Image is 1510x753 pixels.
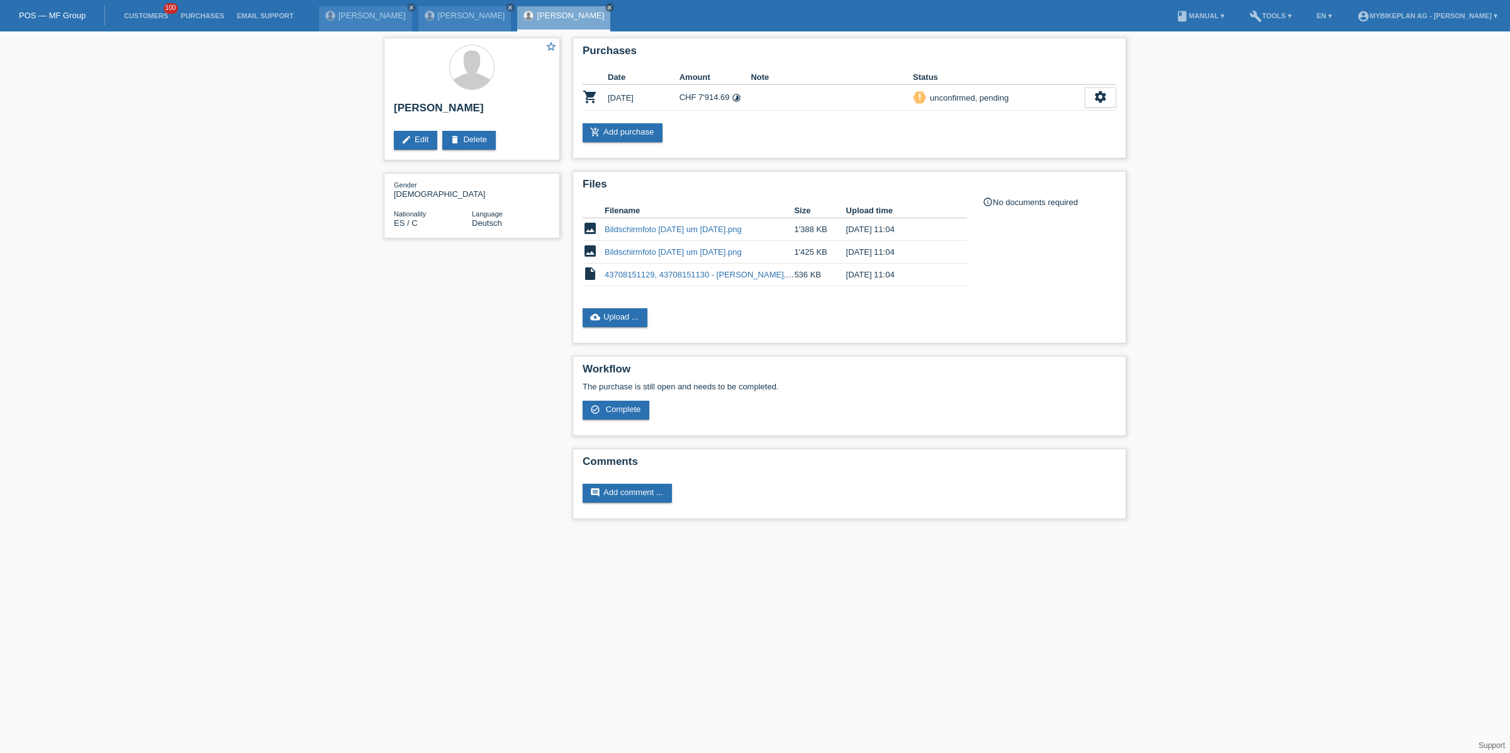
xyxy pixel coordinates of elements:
h2: Comments [583,455,1116,474]
span: Deutsch [472,218,502,228]
a: Purchases [174,12,230,20]
span: Complete [606,404,641,414]
td: 1'388 KB [794,218,846,241]
th: Note [751,70,913,85]
span: Language [472,210,503,218]
td: CHF 7'914.69 [679,85,751,111]
a: [PERSON_NAME] [537,11,604,20]
a: deleteDelete [442,131,496,150]
span: Gender [394,181,417,189]
i: close [607,4,613,11]
i: build [1250,10,1262,23]
a: cloud_uploadUpload ... [583,308,647,327]
div: [DEMOGRAPHIC_DATA] [394,180,472,199]
div: unconfirmed, pending [926,91,1009,104]
td: 1'425 KB [794,241,846,264]
a: close [605,3,614,12]
i: info_outline [983,197,993,207]
a: Email Support [230,12,299,20]
a: commentAdd comment ... [583,484,672,503]
i: close [408,4,415,11]
span: Spain / C / 15.09.1996 [394,218,418,228]
i: Instalments (48 instalments) [732,93,741,103]
a: Bildschirmfoto [DATE] um [DATE].png [605,225,742,234]
i: image [583,221,598,236]
p: The purchase is still open and needs to be completed. [583,382,1116,391]
i: book [1176,10,1188,23]
th: Filename [605,203,794,218]
a: star_border [545,41,557,54]
th: Status [913,70,1085,85]
i: POSP00027518 [583,89,598,104]
a: buildTools ▾ [1243,12,1298,20]
i: cloud_upload [590,312,600,322]
span: Nationality [394,210,426,218]
h2: Files [583,178,1116,197]
span: 100 [164,3,179,14]
i: image [583,243,598,259]
a: bookManual ▾ [1170,12,1231,20]
th: Upload time [846,203,949,218]
h2: Purchases [583,45,1116,64]
a: account_circleMybikeplan AG - [PERSON_NAME] ▾ [1351,12,1504,20]
a: check_circle_outline Complete [583,401,649,420]
a: [PERSON_NAME] [338,11,406,20]
th: Date [608,70,679,85]
h2: Workflow [583,363,1116,382]
i: add_shopping_cart [590,127,600,137]
a: EN ▾ [1311,12,1338,20]
td: [DATE] 11:04 [846,218,949,241]
a: close [407,3,416,12]
th: Size [794,203,846,218]
i: insert_drive_file [583,266,598,281]
a: Support [1479,741,1505,750]
i: account_circle [1357,10,1370,23]
i: priority_high [915,92,924,101]
a: add_shopping_cartAdd purchase [583,123,663,142]
th: Amount [679,70,751,85]
i: delete [450,135,460,145]
td: [DATE] 11:04 [846,264,949,286]
td: [DATE] [608,85,679,111]
h2: [PERSON_NAME] [394,102,550,121]
a: close [506,3,515,12]
td: 536 KB [794,264,846,286]
i: edit [401,135,411,145]
a: Bildschirmfoto [DATE] um [DATE].png [605,247,742,257]
i: check_circle_outline [590,404,600,415]
i: close [507,4,513,11]
i: comment [590,488,600,498]
i: settings [1093,90,1107,104]
i: star_border [545,41,557,52]
div: No documents required [983,197,1116,207]
a: 43708151129, 43708151130 - [PERSON_NAME], [PERSON_NAME] Trailray 170, [PERSON_NAME] Trailray 120.pdf [605,270,1031,279]
td: [DATE] 11:04 [846,241,949,264]
a: Customers [118,12,174,20]
a: POS — MF Group [19,11,86,20]
a: [PERSON_NAME] [438,11,505,20]
a: editEdit [394,131,437,150]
